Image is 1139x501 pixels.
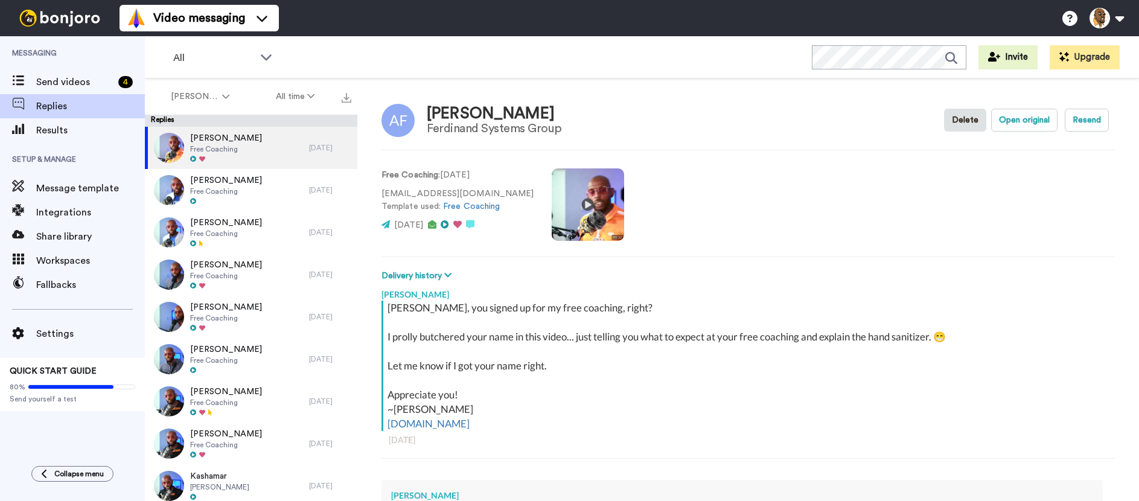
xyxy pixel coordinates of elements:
[427,105,562,123] div: [PERSON_NAME]
[190,144,262,154] span: Free Coaching
[443,202,500,211] a: Free Coaching
[190,440,262,450] span: Free Coaching
[190,132,262,144] span: [PERSON_NAME]
[309,270,351,279] div: [DATE]
[309,312,351,322] div: [DATE]
[381,169,534,182] p: : [DATE]
[145,169,357,211] a: [PERSON_NAME]Free Coaching[DATE]
[309,439,351,448] div: [DATE]
[154,175,184,205] img: e8518a6a-872b-4861-8f87-d91d35fe66dd-thumb.jpg
[309,228,351,237] div: [DATE]
[145,380,357,423] a: [PERSON_NAME]Free Coaching[DATE]
[342,93,351,103] img: export.svg
[190,271,262,281] span: Free Coaching
[145,296,357,338] a: [PERSON_NAME]Free Coaching[DATE]
[309,185,351,195] div: [DATE]
[388,417,470,430] a: [DOMAIN_NAME]
[190,398,262,407] span: Free Coaching
[190,229,262,238] span: Free Coaching
[394,221,423,229] span: [DATE]
[190,301,262,313] span: [PERSON_NAME]
[36,99,145,113] span: Replies
[190,428,262,440] span: [PERSON_NAME]
[36,254,145,268] span: Workspaces
[145,115,357,127] div: Replies
[1065,109,1109,132] button: Resend
[36,327,145,341] span: Settings
[171,91,220,103] span: [PERSON_NAME]
[145,338,357,380] a: [PERSON_NAME]Free Coaching[DATE]
[36,278,145,292] span: Fallbacks
[309,143,351,153] div: [DATE]
[388,301,1112,431] div: [PERSON_NAME], you signed up for my free coaching, right? I prolly butchered your name in this vi...
[190,386,262,398] span: [PERSON_NAME]
[381,188,534,213] p: [EMAIL_ADDRESS][DOMAIN_NAME] Template used:
[173,51,254,65] span: All
[338,88,355,106] button: Export all results that match these filters now.
[36,123,145,138] span: Results
[127,8,146,28] img: vm-color.svg
[190,217,262,229] span: [PERSON_NAME]
[54,469,104,479] span: Collapse menu
[190,259,262,271] span: [PERSON_NAME]
[36,75,113,89] span: Send videos
[10,382,25,392] span: 80%
[190,187,262,196] span: Free Coaching
[944,109,986,132] button: Delete
[190,343,262,356] span: [PERSON_NAME]
[190,356,262,365] span: Free Coaching
[118,76,133,88] div: 4
[154,217,184,247] img: e359e3a2-84bb-491e-8583-4079cb155fb0-thumb.jpg
[190,470,249,482] span: Kashamar
[427,122,562,135] div: Ferdinand Systems Group
[145,211,357,254] a: [PERSON_NAME]Free Coaching[DATE]
[10,394,135,404] span: Send yourself a test
[154,133,184,163] img: 1bc40d8e-609b-4af7-ad74-59c857781cd9-thumb.jpg
[145,127,357,169] a: [PERSON_NAME]Free Coaching[DATE]
[190,174,262,187] span: [PERSON_NAME]
[36,181,145,196] span: Message template
[190,313,262,323] span: Free Coaching
[253,86,339,107] button: All time
[154,386,184,416] img: 3244422a-7207-454c-ba13-d94a0da3da6c-thumb.jpg
[10,367,97,375] span: QUICK START GUIDE
[190,482,249,492] span: [PERSON_NAME]
[147,86,253,107] button: [PERSON_NAME]
[381,171,438,179] strong: Free Coaching
[309,397,351,406] div: [DATE]
[153,10,245,27] span: Video messaging
[991,109,1058,132] button: Open original
[1050,45,1120,69] button: Upgrade
[978,45,1038,69] button: Invite
[145,254,357,296] a: [PERSON_NAME]Free Coaching[DATE]
[154,429,184,459] img: 651f0309-82cd-4c70-a8ac-01ed7f7fc15c-thumb.jpg
[31,466,113,482] button: Collapse menu
[36,229,145,244] span: Share library
[145,423,357,465] a: [PERSON_NAME]Free Coaching[DATE]
[14,10,105,27] img: bj-logo-header-white.svg
[309,481,351,491] div: [DATE]
[309,354,351,364] div: [DATE]
[381,104,415,137] img: Image of Andre Ferdinand
[154,344,184,374] img: af8fb473-f977-4a5b-b835-7dd8c65fdbb3-thumb.jpg
[381,282,1115,301] div: [PERSON_NAME]
[154,302,184,332] img: 647bb73d-5a0a-497d-824c-413ed12e1b7f-thumb.jpg
[36,205,145,220] span: Integrations
[154,471,184,501] img: a3e3e93a-8506-4aea-b629-5f9cc938259a-thumb.jpg
[389,434,1108,446] div: [DATE]
[381,269,455,282] button: Delivery history
[154,260,184,290] img: 713f02cf-ab93-4456-9500-62e031bc03de-thumb.jpg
